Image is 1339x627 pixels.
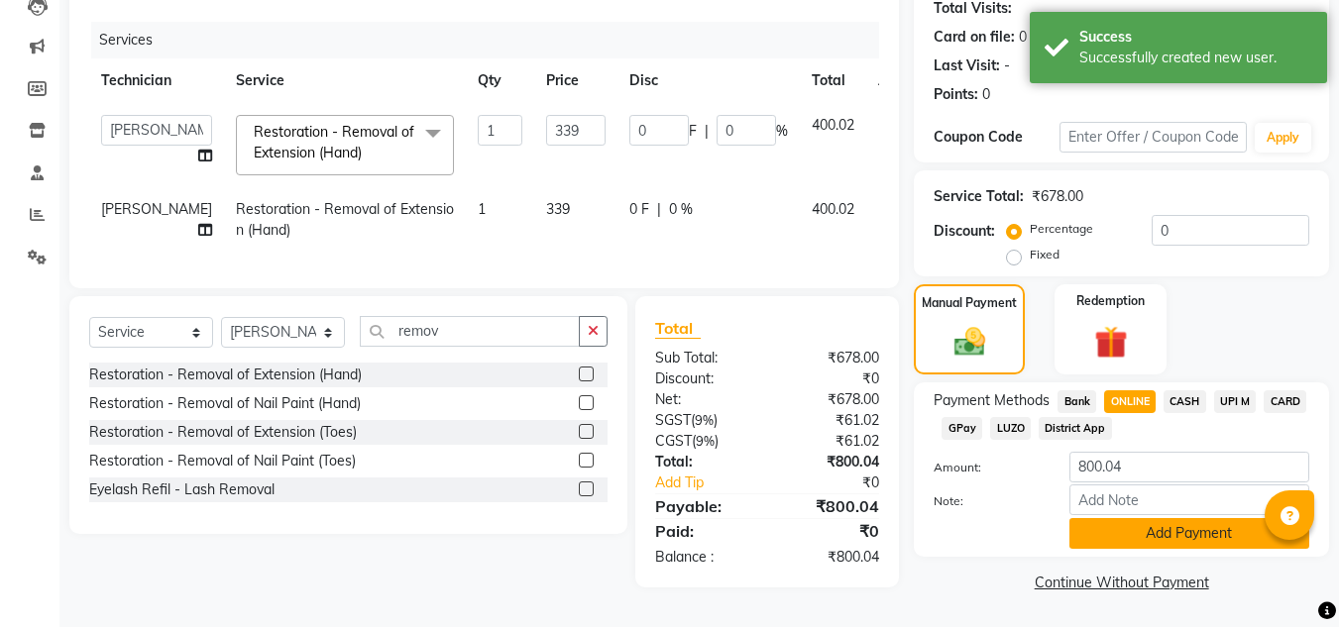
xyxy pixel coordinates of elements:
[1019,27,1027,48] div: 0
[224,58,466,103] th: Service
[990,417,1031,440] span: LUZO
[91,22,894,58] div: Services
[922,294,1017,312] label: Manual Payment
[657,199,661,220] span: |
[89,58,224,103] th: Technician
[89,393,361,414] div: Restoration - Removal of Nail Paint (Hand)
[919,459,1054,476] label: Amount:
[689,121,697,142] span: F
[640,519,767,543] div: Paid:
[546,200,570,218] span: 339
[1255,123,1311,153] button: Apply
[466,58,534,103] th: Qty
[767,431,894,452] div: ₹61.02
[982,84,990,105] div: 0
[1032,186,1083,207] div: ₹678.00
[767,452,894,472] div: ₹800.04
[617,58,800,103] th: Disc
[705,121,709,142] span: |
[918,573,1325,593] a: Continue Without Payment
[767,519,894,543] div: ₹0
[1079,27,1312,48] div: Success
[1079,48,1312,68] div: Successfully created new user.
[1076,292,1145,310] label: Redemption
[89,479,275,500] div: Eyelash Refil - Lash Removal
[1264,390,1306,413] span: CARD
[360,316,580,347] input: Search or Scan
[789,472,895,493] div: ₹0
[362,144,371,161] a: x
[1030,246,1060,263] label: Fixed
[640,431,767,452] div: ( )
[1069,484,1309,515] input: Add Note
[767,547,894,568] div: ₹800.04
[640,348,767,368] div: Sub Total:
[767,348,894,368] div: ₹678.00
[1058,390,1096,413] span: Bank
[89,365,362,385] div: Restoration - Removal of Extension (Hand)
[919,492,1054,510] label: Note:
[1104,390,1156,413] span: ONLINE
[934,27,1015,48] div: Card on file:
[695,412,714,428] span: 9%
[776,121,788,142] span: %
[89,451,356,471] div: Restoration - Removal of Nail Paint (Toes)
[254,123,414,161] span: Restoration - Removal of Extension (Hand)
[800,58,866,103] th: Total
[934,55,1000,76] div: Last Visit:
[669,199,693,220] span: 0 %
[934,221,995,242] div: Discount:
[640,389,767,410] div: Net:
[640,472,788,493] a: Add Tip
[655,432,692,450] span: CGST
[1069,452,1309,482] input: Amount
[655,411,691,429] span: SGST
[655,318,701,339] span: Total
[866,58,932,103] th: Action
[478,200,486,218] span: 1
[1084,322,1138,363] img: _gift.svg
[767,410,894,431] div: ₹61.02
[101,200,212,218] span: [PERSON_NAME]
[640,494,767,518] div: Payable:
[1214,390,1257,413] span: UPI M
[767,494,894,518] div: ₹800.04
[934,390,1050,411] span: Payment Methods
[934,84,978,105] div: Points:
[629,199,649,220] span: 0 F
[942,417,982,440] span: GPay
[1060,122,1247,153] input: Enter Offer / Coupon Code
[89,422,357,443] div: Restoration - Removal of Extension (Toes)
[236,200,454,239] span: Restoration - Removal of Extension (Hand)
[812,116,854,134] span: 400.02
[945,324,995,360] img: _cash.svg
[1004,55,1010,76] div: -
[640,547,767,568] div: Balance :
[640,410,767,431] div: ( )
[1164,390,1206,413] span: CASH
[696,433,715,449] span: 9%
[640,368,767,389] div: Discount:
[1039,417,1112,440] span: District App
[934,186,1024,207] div: Service Total:
[767,368,894,389] div: ₹0
[812,200,854,218] span: 400.02
[534,58,617,103] th: Price
[640,452,767,472] div: Total:
[767,389,894,410] div: ₹678.00
[1069,518,1309,549] button: Add Payment
[1030,220,1093,238] label: Percentage
[934,127,1059,148] div: Coupon Code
